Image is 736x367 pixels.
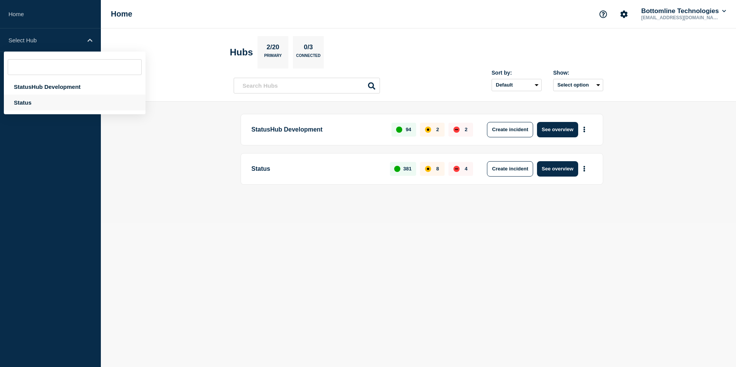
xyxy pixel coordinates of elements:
p: 2/20 [264,43,282,53]
div: Sort by: [492,70,542,76]
div: down [453,127,460,133]
p: 381 [403,166,412,172]
button: More actions [579,122,589,137]
div: Show: [553,70,603,76]
button: Select option [553,79,603,91]
input: Search Hubs [234,78,380,93]
p: StatusHub Development [251,122,383,137]
div: up [396,127,402,133]
p: [EMAIL_ADDRESS][DOMAIN_NAME] [640,15,720,20]
p: 0/3 [301,43,316,53]
p: Connected [296,53,320,62]
div: affected [425,127,431,133]
p: 2 [436,127,439,132]
h2: Hubs [230,47,253,58]
button: See overview [537,161,578,177]
select: Sort by [492,79,542,91]
button: Bottomline Technologies [640,7,728,15]
button: Create incident [487,161,533,177]
p: 8 [436,166,439,172]
p: Primary [264,53,282,62]
p: 2 [465,127,467,132]
p: Select Hub [8,37,82,43]
p: 4 [465,166,467,172]
button: More actions [579,162,589,176]
div: StatusHub Development [4,79,146,95]
button: Support [595,6,611,22]
p: 94 [406,127,411,132]
h1: Home [111,10,132,18]
button: Create incident [487,122,533,137]
div: affected [425,166,431,172]
p: Status [251,161,381,177]
div: up [394,166,400,172]
button: See overview [537,122,578,137]
button: Account settings [616,6,632,22]
div: down [453,166,460,172]
div: Status [4,95,146,110]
